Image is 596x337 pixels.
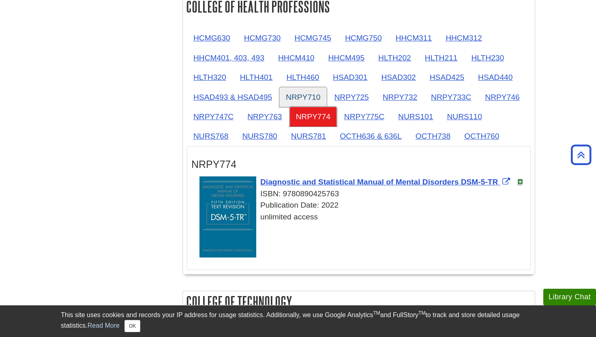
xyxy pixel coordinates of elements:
[375,67,422,87] a: HSAD302
[187,28,237,48] a: HCMG630
[187,126,235,146] a: NURS768
[440,107,488,127] a: NURS110
[279,87,327,107] a: NRPY710
[392,107,439,127] a: NURS101
[439,28,489,48] a: HHCM312
[322,48,371,68] a: HHCM495
[187,107,240,127] a: NRPY747C
[238,28,287,48] a: HCMG730
[88,322,120,329] a: Read More
[241,107,288,127] a: NRPY763
[339,28,388,48] a: HCMG750
[183,291,535,313] h2: College of Technology
[458,126,506,146] a: OCTH760
[423,67,471,87] a: HSAD425
[260,178,512,186] a: Link opens in new window
[285,126,332,146] a: NURS781
[326,67,374,87] a: HSAD301
[465,48,510,68] a: HLTH230
[199,200,526,211] div: Publication Date: 2022
[124,320,140,332] button: Close
[418,48,464,68] a: HLTH211
[543,289,596,305] button: Library Chat
[187,67,233,87] a: HLTH320
[61,310,535,332] div: This site uses cookies and records your IP address for usage statistics. Additionally, we use Goo...
[280,67,326,87] a: HLTH460
[199,176,256,258] img: Cover Art
[272,48,321,68] a: HHCM410
[389,28,439,48] a: HHCM311
[199,211,526,223] div: unlimited access
[376,87,424,107] a: NRPY732
[338,107,391,127] a: NRPY775C
[199,188,526,200] div: ISBN: 9780890425763
[236,126,283,146] a: NURS780
[478,87,526,107] a: NRPY746
[568,149,594,160] a: Back to Top
[424,87,478,107] a: NRPY733C
[234,67,279,87] a: HLTH401
[187,48,271,68] a: HHCM401, 403, 493
[333,126,408,146] a: OCTH636 & 636L
[328,87,375,107] a: NRPY725
[288,28,338,48] a: HCMG745
[418,310,425,316] sup: TM
[191,159,526,170] h3: NRPY774
[517,179,523,185] img: e-Book
[187,87,279,107] a: HSAD493 & HSAD495
[260,178,498,186] span: Diagnostic and Statistical Manual of Mental Disorders DSM-5-TR
[372,48,418,68] a: HLTH202
[289,107,337,127] a: NRPY774
[472,67,519,87] a: HSAD440
[373,310,380,316] sup: TM
[409,126,457,146] a: OCTH738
